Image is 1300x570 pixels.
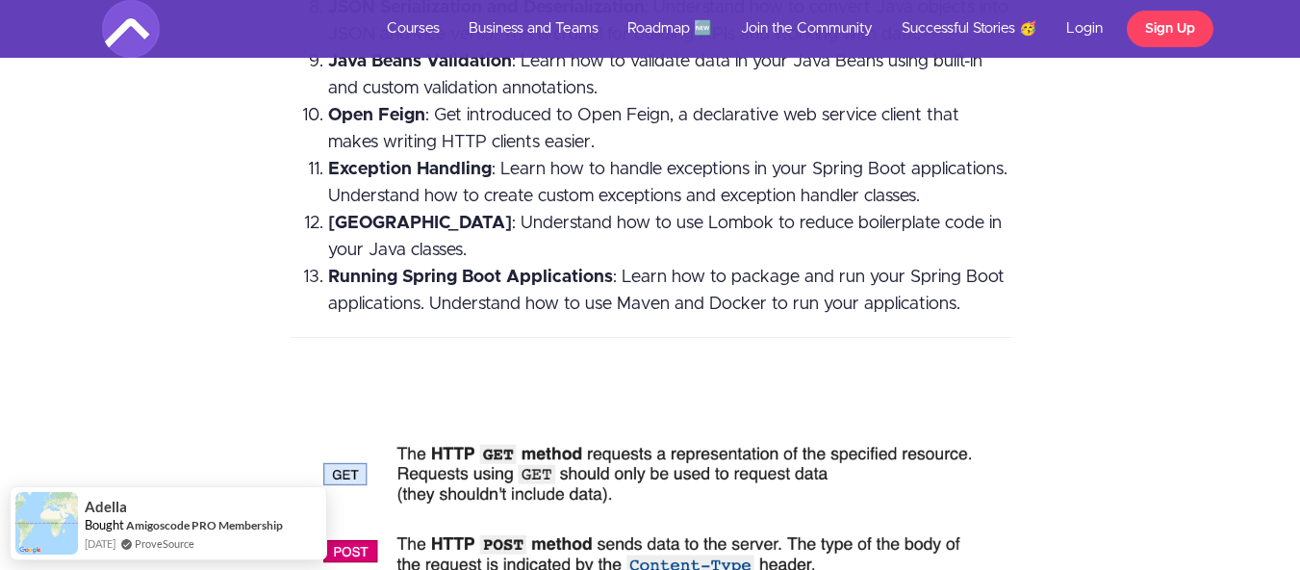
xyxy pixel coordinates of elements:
span: Adella [85,499,127,515]
span: : Understand how to use Lombok to reduce boilerplate code in your Java classes. [328,215,1002,259]
span: [DATE] [85,535,115,552]
strong: Open Feign [328,107,425,124]
strong: Exception Handling [328,161,492,178]
strong: Java Beans Validation [328,53,512,70]
a: ProveSource [135,535,194,552]
a: Amigoscode PRO Membership [126,517,283,533]
span: : Learn how to handle exceptions in your Spring Boot applications. Understand how to create custo... [328,161,1007,205]
strong: [GEOGRAPHIC_DATA] [328,215,512,232]
span: Bought [85,517,124,532]
span: : Get introduced to Open Feign, a declarative web service client that makes writing HTTP clients ... [328,107,959,151]
span: : Learn how to package and run your Spring Boot applications. Understand how to use Maven and Doc... [328,269,1005,313]
img: provesource social proof notification image [15,492,78,555]
span: : Learn how to validate data in your Java Beans using built-in and custom validation annotations. [328,53,982,97]
a: Sign Up [1127,11,1213,47]
strong: Running Spring Boot Applications [328,269,613,286]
